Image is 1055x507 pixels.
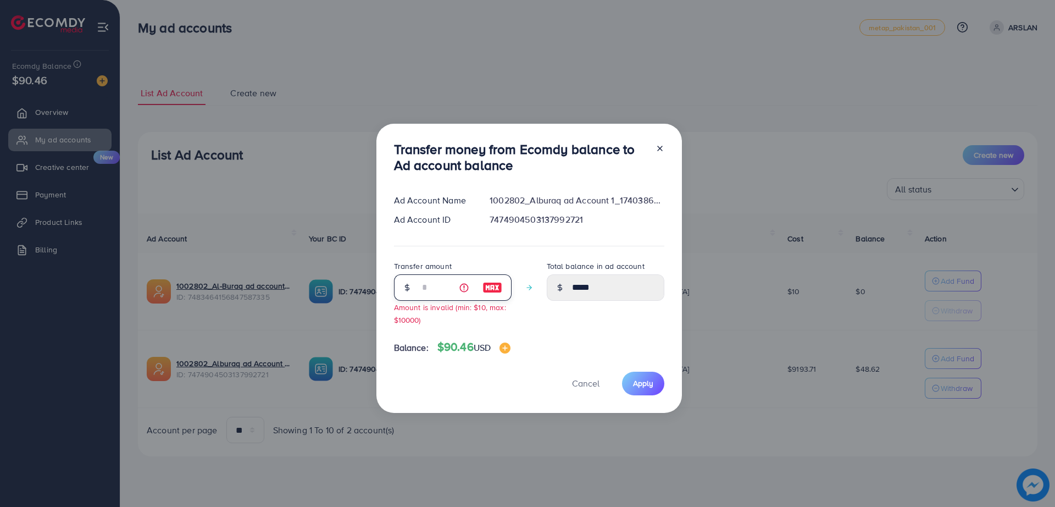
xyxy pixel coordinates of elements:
small: Amount is invalid (min: $10, max: $10000) [394,302,506,325]
img: image [499,343,510,354]
div: 1002802_Alburaq ad Account 1_1740386843243 [481,194,673,207]
button: Apply [622,372,664,395]
label: Transfer amount [394,261,452,272]
div: Ad Account Name [385,194,481,207]
label: Total balance in ad account [547,261,645,272]
h3: Transfer money from Ecomdy balance to Ad account balance [394,141,647,173]
span: USD [474,341,491,354]
h4: $90.46 [437,340,510,354]
img: image [482,281,502,294]
span: Cancel [572,377,599,389]
span: Balance: [394,341,429,354]
div: 7474904503137992721 [481,213,673,226]
span: Apply [633,378,653,389]
button: Cancel [558,372,613,395]
div: Ad Account ID [385,213,481,226]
